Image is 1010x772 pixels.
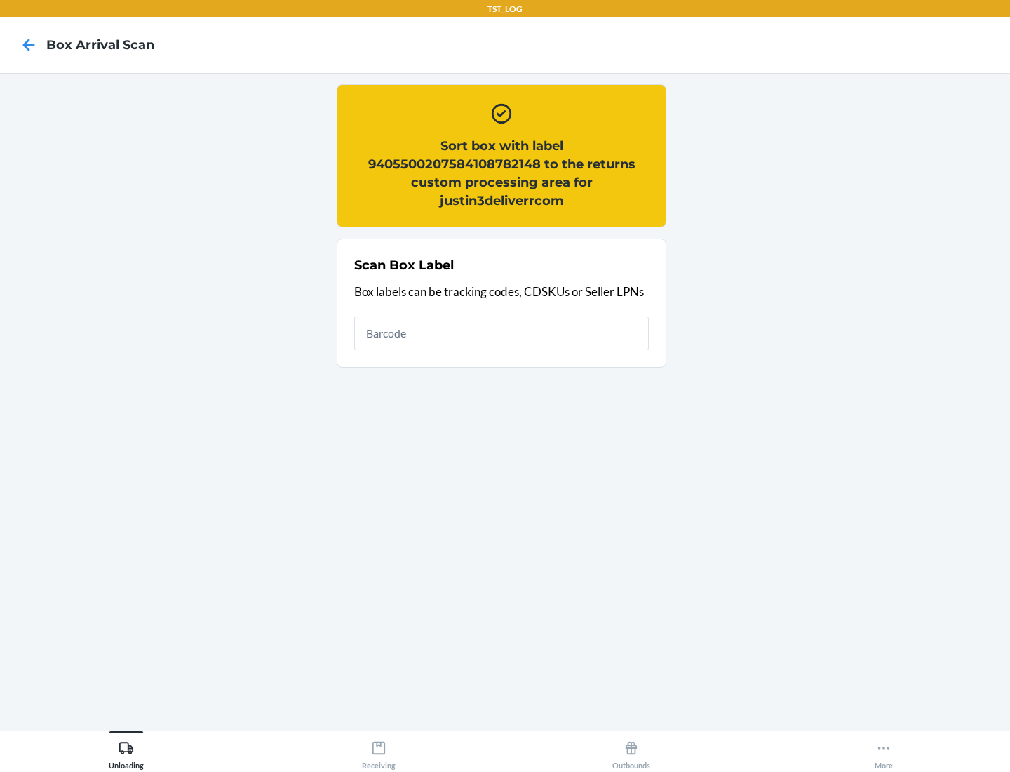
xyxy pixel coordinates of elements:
[505,731,757,770] button: Outbounds
[354,283,649,301] p: Box labels can be tracking codes, CDSKUs or Seller LPNs
[757,731,1010,770] button: More
[875,735,893,770] div: More
[252,731,505,770] button: Receiving
[487,3,523,15] p: TST_LOG
[354,317,649,350] input: Barcode
[354,256,454,274] h2: Scan Box Label
[612,735,650,770] div: Outbounds
[109,735,144,770] div: Unloading
[46,36,154,54] h4: Box Arrival Scan
[362,735,396,770] div: Receiving
[354,137,649,210] h2: Sort box with label 9405500207584108782148 to the returns custom processing area for justin3deliv...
